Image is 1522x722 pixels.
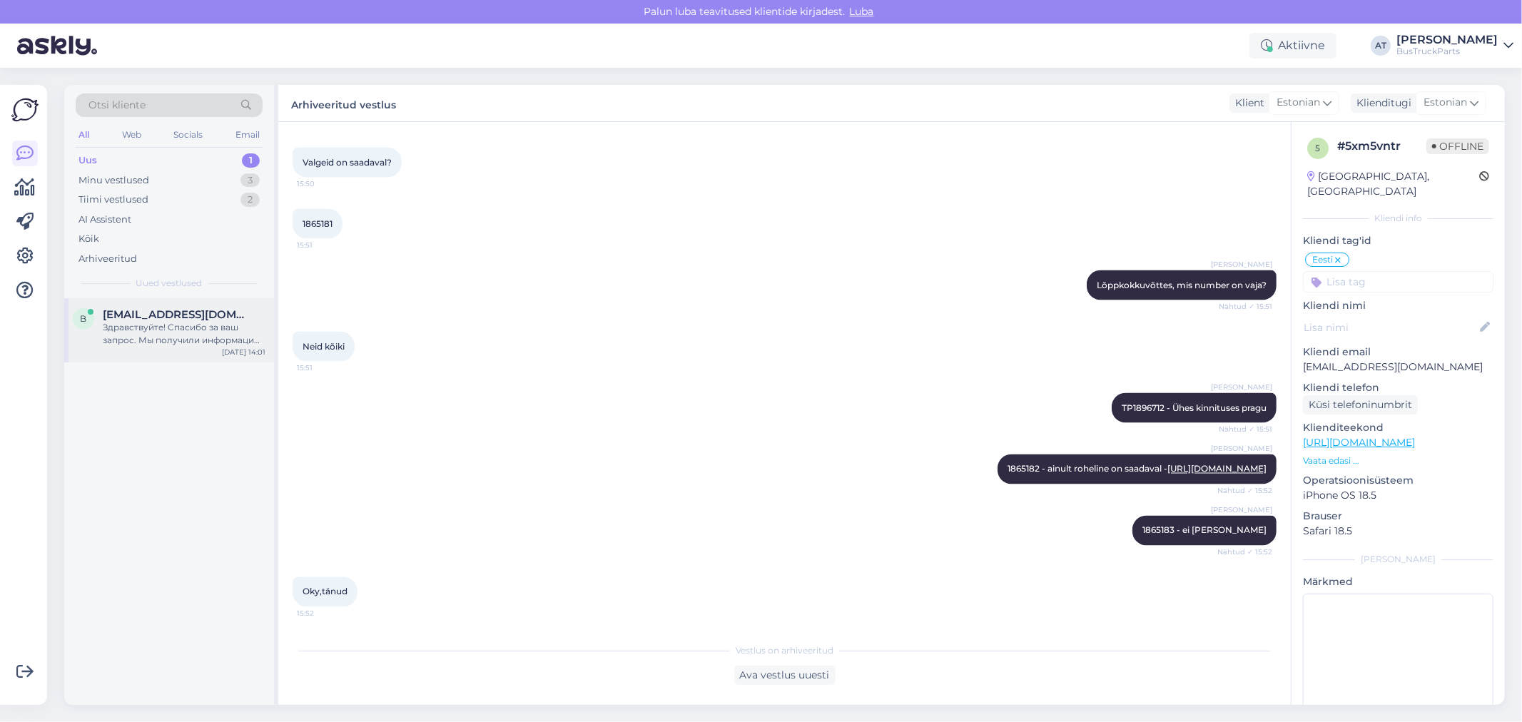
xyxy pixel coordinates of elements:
[1303,420,1493,435] p: Klienditeekond
[303,157,392,168] span: Valgeid on saadaval?
[78,213,131,227] div: AI Assistent
[78,153,97,168] div: Uus
[1316,143,1321,153] span: 5
[1303,298,1493,313] p: Kliendi nimi
[1426,138,1489,154] span: Offline
[240,193,260,207] div: 2
[297,362,350,373] span: 15:51
[1303,488,1493,503] p: iPhone OS 18.5
[1122,402,1267,413] span: TP1896712 - Ühes kinnituses pragu
[1303,360,1493,375] p: [EMAIL_ADDRESS][DOMAIN_NAME]
[1424,95,1467,111] span: Estonian
[1303,233,1493,248] p: Kliendi tag'id
[1303,524,1493,539] p: Safari 18.5
[1211,259,1272,270] span: [PERSON_NAME]
[297,240,350,250] span: 15:51
[1303,574,1493,589] p: Märkmed
[1229,96,1264,111] div: Klient
[1303,395,1418,415] div: Küsi telefoninumbrit
[103,308,251,321] span: barvinok2404@gmail.com
[291,93,396,113] label: Arhiveeritud vestlus
[1211,382,1272,392] span: [PERSON_NAME]
[1211,443,1272,454] span: [PERSON_NAME]
[103,321,265,347] div: Здравствуйте! Спасибо за ваш запрос. Мы получили информацию о поролоновой подушке пассажирского с...
[88,98,146,113] span: Otsi kliente
[1167,464,1267,474] a: [URL][DOMAIN_NAME]
[1008,464,1267,474] span: 1865182 - ainult roheline on saadaval -
[1303,454,1493,467] p: Vaata edasi ...
[81,313,87,324] span: b
[1304,320,1477,335] input: Lisa nimi
[303,341,345,352] span: Neid kõiki
[78,173,149,188] div: Minu vestlused
[297,608,350,619] span: 15:52
[1307,169,1479,199] div: [GEOGRAPHIC_DATA], [GEOGRAPHIC_DATA]
[233,126,263,144] div: Email
[297,178,350,189] span: 15:50
[1396,34,1498,46] div: [PERSON_NAME]
[240,173,260,188] div: 3
[242,153,260,168] div: 1
[846,5,878,18] span: Luba
[1303,380,1493,395] p: Kliendi telefon
[1303,509,1493,524] p: Brauser
[1142,525,1267,536] span: 1865183 - ei [PERSON_NAME]
[78,252,137,266] div: Arhiveeritud
[78,232,99,246] div: Kõik
[1351,96,1411,111] div: Klienditugi
[736,644,833,657] span: Vestlus on arhiveeritud
[1303,553,1493,566] div: [PERSON_NAME]
[1303,271,1493,293] input: Lisa tag
[136,277,203,290] span: Uued vestlused
[1303,473,1493,488] p: Operatsioonisüsteem
[1396,34,1513,57] a: [PERSON_NAME]BusTruckParts
[222,347,265,357] div: [DATE] 14:01
[119,126,144,144] div: Web
[734,666,836,685] div: Ava vestlus uuesti
[11,96,39,123] img: Askly Logo
[1097,280,1267,290] span: Lõppkokkuvõttes, mis number on vaja?
[1312,255,1333,264] span: Eesti
[303,218,333,229] span: 1865181
[1249,33,1336,59] div: Aktiivne
[76,126,92,144] div: All
[1303,345,1493,360] p: Kliendi email
[1217,485,1272,496] span: Nähtud ✓ 15:52
[1219,424,1272,434] span: Nähtud ✓ 15:51
[1337,138,1426,155] div: # 5xm5vntr
[1396,46,1498,57] div: BusTruckParts
[171,126,206,144] div: Socials
[78,193,148,207] div: Tiimi vestlused
[1277,95,1320,111] span: Estonian
[1303,436,1415,449] a: [URL][DOMAIN_NAME]
[1371,36,1391,56] div: AT
[1303,212,1493,225] div: Kliendi info
[303,586,347,597] span: Oky,tänud
[1211,504,1272,515] span: [PERSON_NAME]
[1219,301,1272,312] span: Nähtud ✓ 15:51
[1217,546,1272,557] span: Nähtud ✓ 15:52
